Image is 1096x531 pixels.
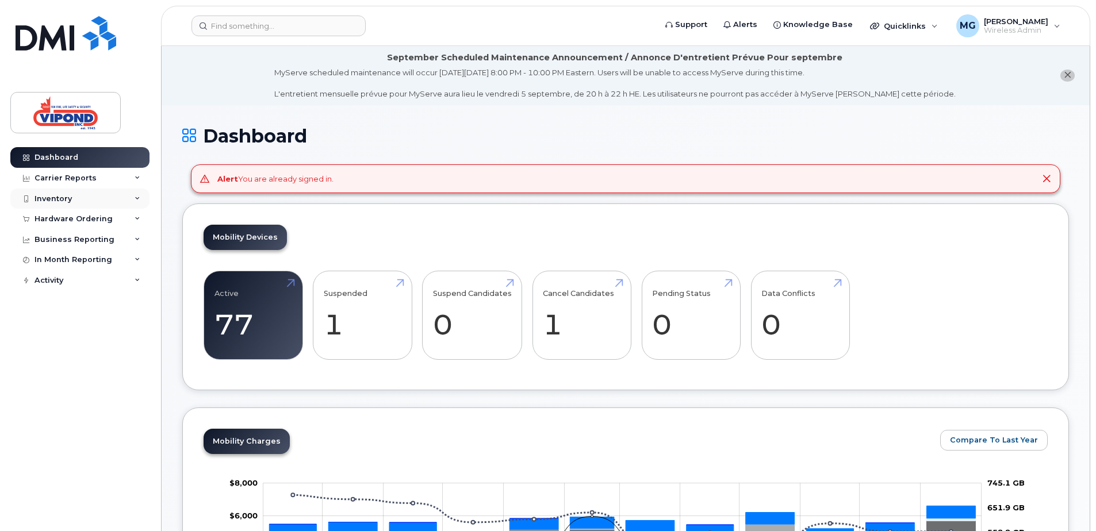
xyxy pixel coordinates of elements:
tspan: $6,000 [229,511,258,520]
h1: Dashboard [182,126,1069,146]
a: Cancel Candidates 1 [543,278,620,353]
div: MyServe scheduled maintenance will occur [DATE][DATE] 8:00 PM - 10:00 PM Eastern. Users will be u... [274,67,956,99]
g: $0 [229,478,258,487]
div: You are already signed in. [217,174,334,184]
g: $0 [229,511,258,520]
a: Active 77 [214,278,292,353]
button: close notification [1060,70,1075,82]
span: Compare To Last Year [950,434,1038,445]
tspan: $8,000 [229,478,258,487]
a: Pending Status 0 [652,278,730,353]
tspan: 651.9 GB [987,503,1025,512]
a: Mobility Devices [204,225,287,250]
strong: Alert [217,174,238,183]
div: September Scheduled Maintenance Announcement / Annonce D'entretient Prévue Pour septembre [387,52,842,64]
button: Compare To Last Year [940,430,1048,451]
a: Suspended 1 [324,278,401,353]
tspan: 745.1 GB [987,478,1025,487]
a: Suspend Candidates 0 [433,278,512,353]
a: Mobility Charges [204,429,290,454]
a: Data Conflicts 0 [761,278,839,353]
